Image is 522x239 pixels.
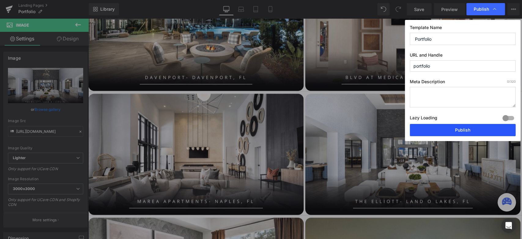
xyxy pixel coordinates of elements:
span: 0 [507,80,509,83]
label: Meta Description [410,79,516,87]
label: URL and Handle [410,52,516,60]
div: Open Intercom Messenger [501,218,516,233]
label: Template Name [410,25,516,33]
label: Lazy Loading [410,114,437,124]
span: Publish [474,6,489,12]
span: /320 [507,80,516,83]
button: Publish [410,124,516,136]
